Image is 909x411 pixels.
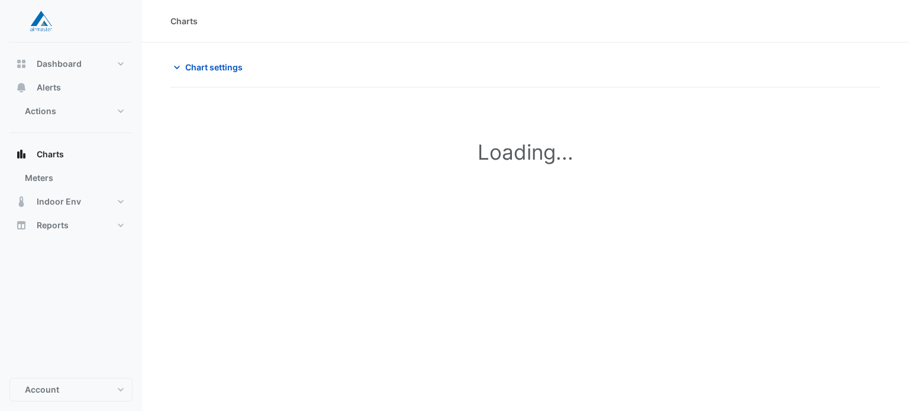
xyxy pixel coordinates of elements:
[37,196,81,208] span: Indoor Env
[15,148,27,160] app-icon: Charts
[9,143,133,166] button: Charts
[185,61,243,73] span: Chart settings
[37,58,82,70] span: Dashboard
[15,58,27,70] app-icon: Dashboard
[25,105,56,117] span: Actions
[9,52,133,76] button: Dashboard
[170,15,198,27] div: Charts
[15,219,27,231] app-icon: Reports
[9,166,133,190] button: Meters
[9,213,133,237] button: Reports
[9,190,133,213] button: Indoor Env
[9,378,133,402] button: Account
[196,140,855,164] h1: Loading...
[170,57,250,77] button: Chart settings
[15,196,27,208] app-icon: Indoor Env
[37,82,61,93] span: Alerts
[37,219,69,231] span: Reports
[37,148,64,160] span: Charts
[9,76,133,99] button: Alerts
[14,9,67,33] img: Company Logo
[25,384,59,396] span: Account
[9,99,133,123] button: Actions
[15,82,27,93] app-icon: Alerts
[25,172,53,184] span: Meters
